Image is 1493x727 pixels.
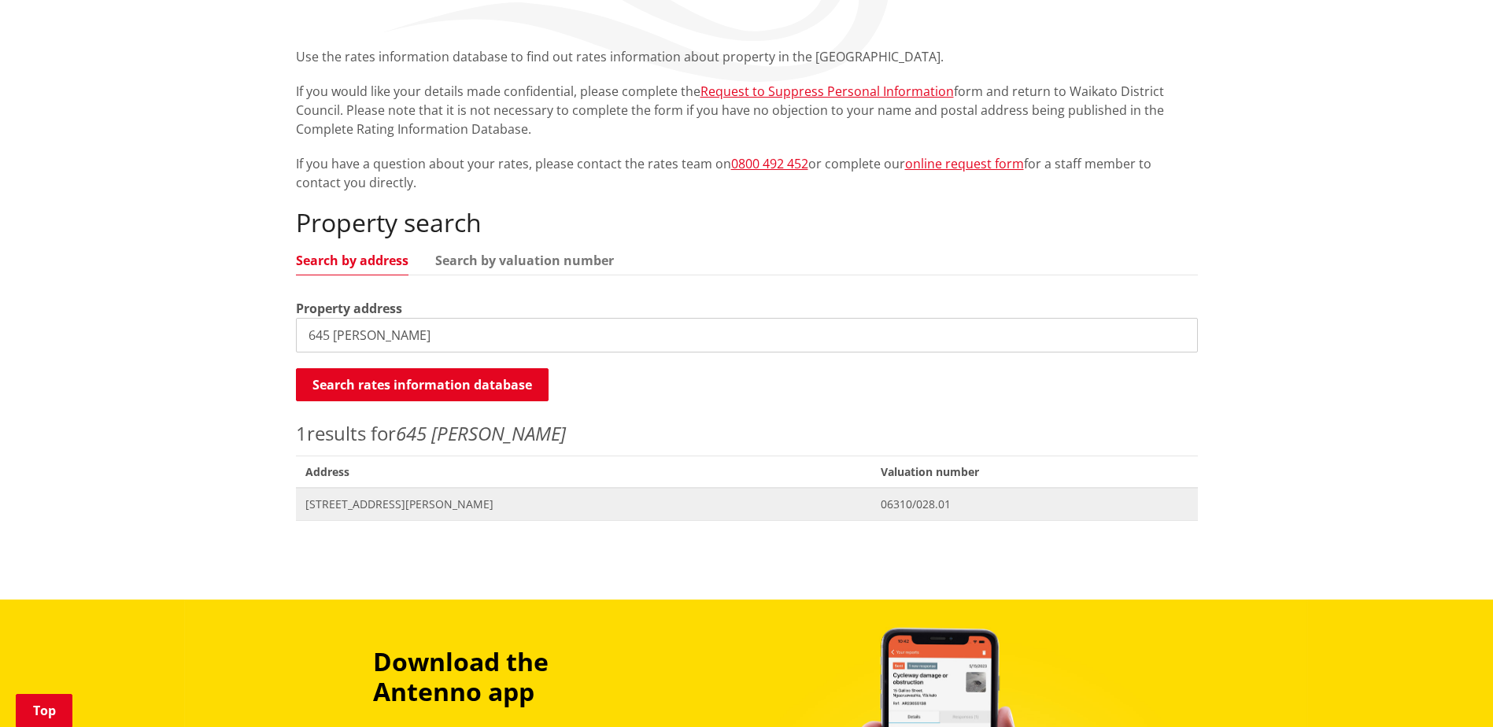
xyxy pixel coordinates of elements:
a: Request to Suppress Personal Information [700,83,954,100]
a: online request form [905,155,1024,172]
a: Search by valuation number [435,254,614,267]
label: Property address [296,299,402,318]
a: Search by address [296,254,408,267]
em: 645 [PERSON_NAME] [396,420,566,446]
p: results for [296,419,1198,448]
h3: Download the Antenno app [373,647,658,707]
p: If you would like your details made confidential, please complete the form and return to Waikato ... [296,82,1198,138]
a: Top [16,694,72,727]
a: 0800 492 452 [731,155,808,172]
p: If you have a question about your rates, please contact the rates team on or complete our for a s... [296,154,1198,192]
span: Address [296,456,872,488]
span: 1 [296,420,307,446]
button: Search rates information database [296,368,549,401]
p: Use the rates information database to find out rates information about property in the [GEOGRAPHI... [296,47,1198,66]
span: 06310/028.01 [881,496,1188,512]
h2: Property search [296,208,1198,238]
span: [STREET_ADDRESS][PERSON_NAME] [305,496,863,512]
a: [STREET_ADDRESS][PERSON_NAME] 06310/028.01 [296,488,1198,520]
iframe: Messenger Launcher [1421,661,1477,718]
span: Valuation number [871,456,1197,488]
input: e.g. Duke Street NGARUAWAHIA [296,318,1198,352]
